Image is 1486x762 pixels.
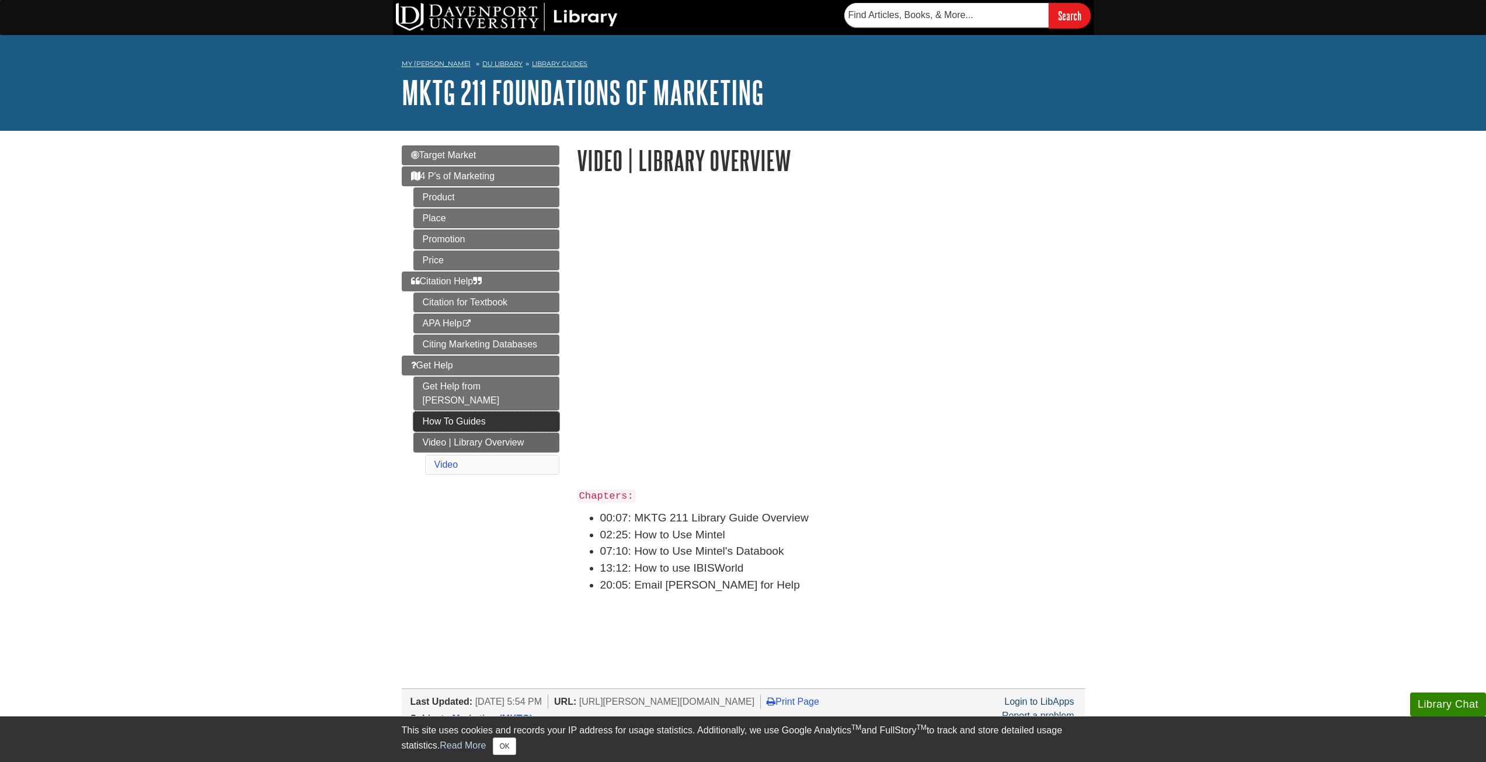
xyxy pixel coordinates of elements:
a: Video [434,460,458,469]
a: Marketing (MKTG) [453,714,533,723]
span: Target Market [411,150,476,160]
span: [URL][PERSON_NAME][DOMAIN_NAME] [579,697,755,707]
a: My [PERSON_NAME] [402,59,471,69]
button: Close [493,737,516,755]
span: Last Updated: [410,697,473,707]
a: Citation for Textbook [413,293,559,312]
span: Subjects: [410,714,453,723]
input: Find Articles, Books, & More... [844,3,1049,27]
iframe: MKTG 211 Library Resources [577,201,1085,487]
a: Price [413,250,559,270]
span: 4 P's of Marketing [411,171,495,181]
a: Place [413,208,559,228]
h1: Video | Library Overview [577,145,1085,175]
span: Get Help [411,360,453,370]
a: Read More [440,740,486,750]
i: This link opens in a new window [462,320,472,328]
i: Print Page [767,697,775,706]
a: DU Library [482,60,523,68]
sup: TM [851,723,861,732]
div: This site uses cookies and records your IP address for usage statistics. Additionally, we use Goo... [402,723,1085,755]
a: Report a problem [1002,711,1074,721]
a: Video | Library Overview [413,433,559,453]
a: Library Guides [532,60,587,68]
form: Searches DU Library's articles, books, and more [844,3,1091,28]
span: Citation Help [411,276,482,286]
a: Citation Help [402,272,559,291]
li: 13:12: How to use IBISWorld [600,560,1085,577]
input: Search [1049,3,1091,28]
a: Print Page [767,697,819,707]
li: 07:10: How to Use Mintel's Databook [600,543,1085,560]
a: Login to LibApps [1004,697,1074,707]
code: Chapters: [577,489,636,503]
div: Guide Page Menu [402,145,559,477]
span: [DATE] 5:54 PM [475,697,542,707]
li: 02:25: How to Use Mintel [600,527,1085,544]
a: APA Help [413,314,559,333]
img: DU Library [396,3,618,31]
a: Product [413,187,559,207]
a: Target Market [402,145,559,165]
a: Citing Marketing Databases [413,335,559,354]
sup: TM [917,723,927,732]
button: Library Chat [1410,693,1486,716]
li: 20:05: Email [PERSON_NAME] for Help [600,577,1085,594]
a: Get Help from [PERSON_NAME] [413,377,559,410]
a: How To Guides [413,412,559,432]
a: 4 P's of Marketing [402,166,559,186]
span: URL: [554,697,576,707]
a: Promotion [413,229,559,249]
li: 00:07: MKTG 211 Library Guide Overview [600,510,1085,527]
a: Get Help [402,356,559,375]
a: MKTG 211 Foundations of Marketing [402,74,764,110]
nav: breadcrumb [402,56,1085,75]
